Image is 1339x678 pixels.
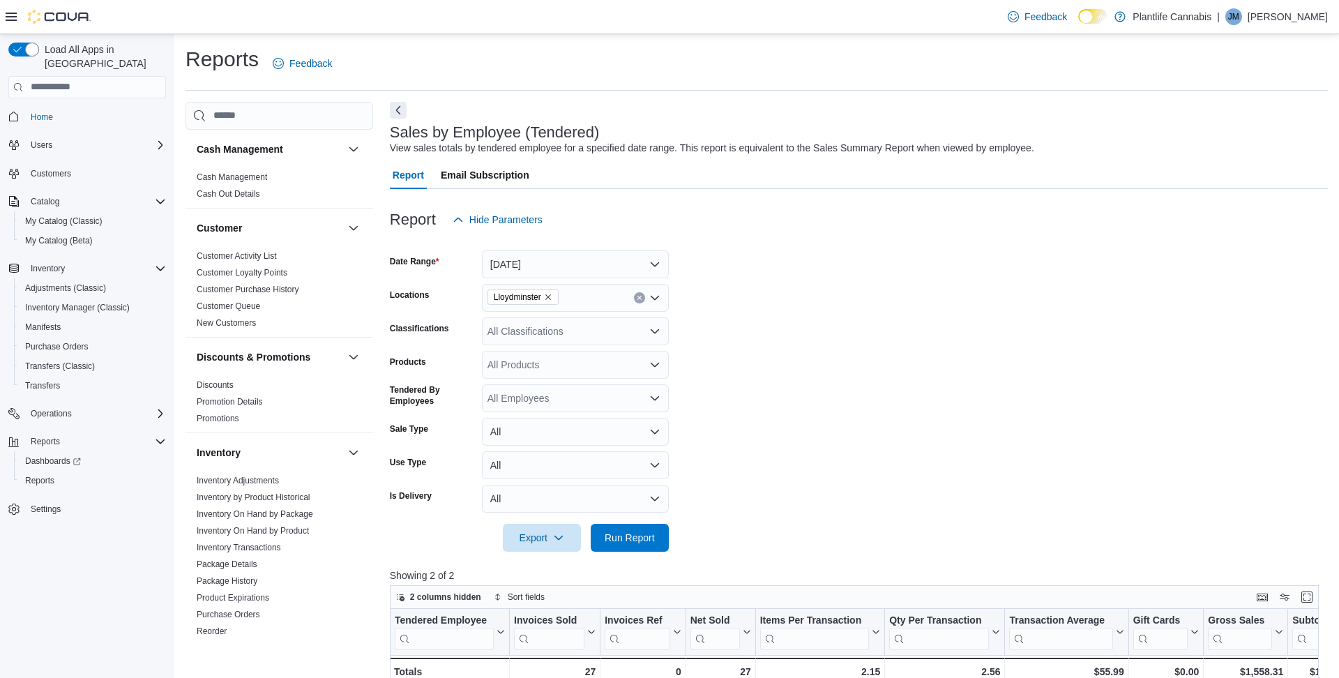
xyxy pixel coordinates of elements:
span: Home [25,108,166,126]
div: Gross Sales [1208,614,1272,649]
span: Catalog [31,196,59,207]
button: Operations [3,404,172,423]
span: Customer Queue [197,301,260,312]
span: Hide Parameters [469,213,543,227]
a: Feedback [1002,3,1073,31]
span: Reorder [197,626,227,637]
a: Transfers (Classic) [20,358,100,375]
span: My Catalog (Beta) [25,235,93,246]
a: My Catalog (Beta) [20,232,98,249]
div: Transaction Average [1009,614,1112,627]
span: Reports [31,436,60,447]
h3: Report [390,211,436,228]
h1: Reports [186,45,259,73]
span: My Catalog (Classic) [20,213,166,229]
p: Showing 2 of 2 [390,568,1328,582]
span: Inventory On Hand by Package [197,508,313,520]
button: Cash Management [345,141,362,158]
a: Inventory Manager (Classic) [20,299,135,316]
span: Sort fields [508,592,545,603]
span: Inventory Adjustments [197,475,279,486]
button: Discounts & Promotions [197,350,342,364]
div: Customer [186,248,373,337]
button: Tendered Employee [395,614,505,649]
button: All [482,485,669,513]
div: Qty Per Transaction [889,614,989,649]
button: Reports [14,471,172,490]
span: Cash Management [197,172,267,183]
a: Feedback [267,50,338,77]
button: [DATE] [482,250,669,278]
span: Inventory [25,260,166,277]
span: Lloydminster [494,290,541,304]
button: Catalog [3,192,172,211]
label: Products [390,356,426,368]
span: Run Report [605,531,655,545]
button: Display options [1276,589,1293,605]
input: Dark Mode [1078,9,1107,24]
button: Invoices Sold [514,614,596,649]
a: Customer Queue [197,301,260,311]
a: Cash Management [197,172,267,182]
a: Customer Activity List [197,251,277,261]
button: Inventory [345,444,362,461]
span: Users [31,140,52,151]
button: Sort fields [488,589,550,605]
button: Gift Cards [1133,614,1199,649]
a: Promotions [197,414,239,423]
div: Discounts & Promotions [186,377,373,432]
div: Tendered Employee [395,614,494,649]
a: Promotion Details [197,397,263,407]
button: Inventory Manager (Classic) [14,298,172,317]
button: Adjustments (Classic) [14,278,172,298]
a: My Catalog (Classic) [20,213,108,229]
button: Settings [3,499,172,519]
span: Transfers [20,377,166,394]
div: Items Per Transaction [759,614,869,627]
div: Net Sold [690,614,739,649]
button: Open list of options [649,292,660,303]
span: Package Details [197,559,257,570]
span: Settings [31,504,61,515]
p: [PERSON_NAME] [1248,8,1328,25]
button: Invoices Ref [605,614,681,649]
button: Qty Per Transaction [889,614,1000,649]
button: Reports [3,432,172,451]
button: Gross Sales [1208,614,1283,649]
div: Janet Minty [1225,8,1242,25]
div: Cash Management [186,169,373,208]
div: Tendered Employee [395,614,494,627]
a: Product Expirations [197,593,269,603]
button: Items Per Transaction [759,614,880,649]
div: View sales totals by tendered employee for a specified date range. This report is equivalent to t... [390,141,1034,156]
label: Is Delivery [390,490,432,502]
span: Settings [25,500,166,518]
div: Transaction Average [1009,614,1112,649]
div: Gross Sales [1208,614,1272,627]
button: Open list of options [649,359,660,370]
button: Customer [345,220,362,236]
a: Inventory Transactions [197,543,281,552]
a: Customer Loyalty Points [197,268,287,278]
button: Remove Lloydminster from selection in this group [544,293,552,301]
a: Dashboards [20,453,86,469]
span: Dashboards [25,455,81,467]
a: Discounts [197,380,234,390]
div: Gift Cards [1133,614,1188,627]
a: Adjustments (Classic) [20,280,112,296]
button: Reports [25,433,66,450]
a: Customer Purchase History [197,285,299,294]
span: Operations [31,408,72,419]
span: Inventory Transactions [197,542,281,553]
span: Cash Out Details [197,188,260,199]
span: Inventory [31,263,65,274]
span: Transfers (Classic) [20,358,166,375]
p: Plantlife Cannabis [1133,8,1211,25]
h3: Customer [197,221,242,235]
span: Catalog [25,193,166,210]
span: Customer Purchase History [197,284,299,295]
div: Items Per Transaction [759,614,869,649]
span: Feedback [289,56,332,70]
button: Discounts & Promotions [345,349,362,366]
span: Home [31,112,53,123]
